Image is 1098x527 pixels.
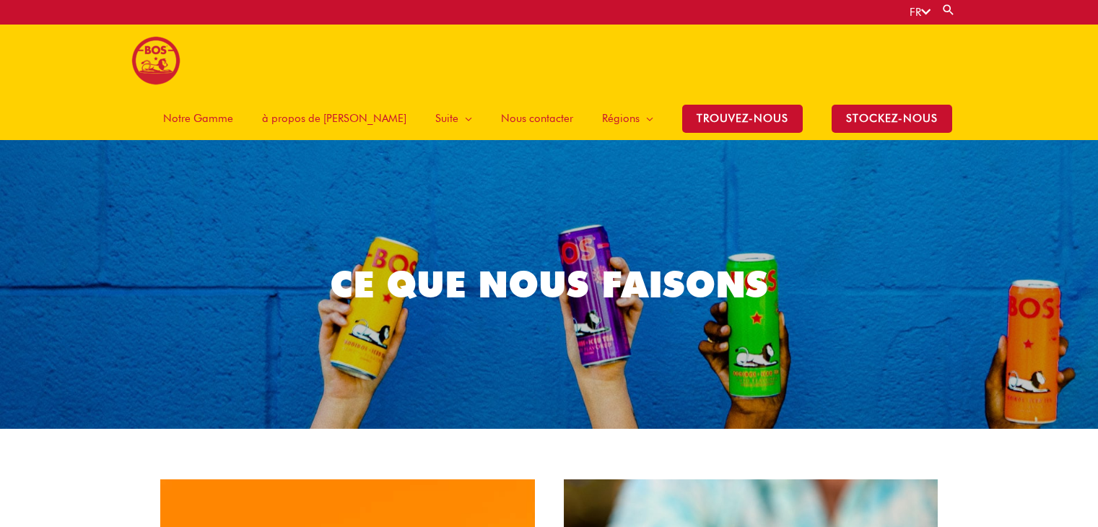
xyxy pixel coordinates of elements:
[145,259,954,310] h1: CE QUE NOUS FAISONS
[501,97,573,140] span: Nous contacter
[668,97,817,140] a: TROUVEZ-NOUS
[421,97,487,140] a: Suite
[248,97,421,140] a: à propos de [PERSON_NAME]
[262,97,406,140] span: à propos de [PERSON_NAME]
[832,105,952,133] span: stockez-nous
[149,97,248,140] a: Notre Gamme
[138,97,967,140] nav: Site Navigation
[817,97,967,140] a: stockez-nous
[487,97,588,140] a: Nous contacter
[435,97,458,140] span: Suite
[602,97,640,140] span: Régions
[941,3,956,17] a: Search button
[682,105,803,133] span: TROUVEZ-NOUS
[910,6,931,19] a: FR
[163,97,233,140] span: Notre Gamme
[131,36,180,85] img: BOS logo finals-200px
[588,97,668,140] a: Régions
